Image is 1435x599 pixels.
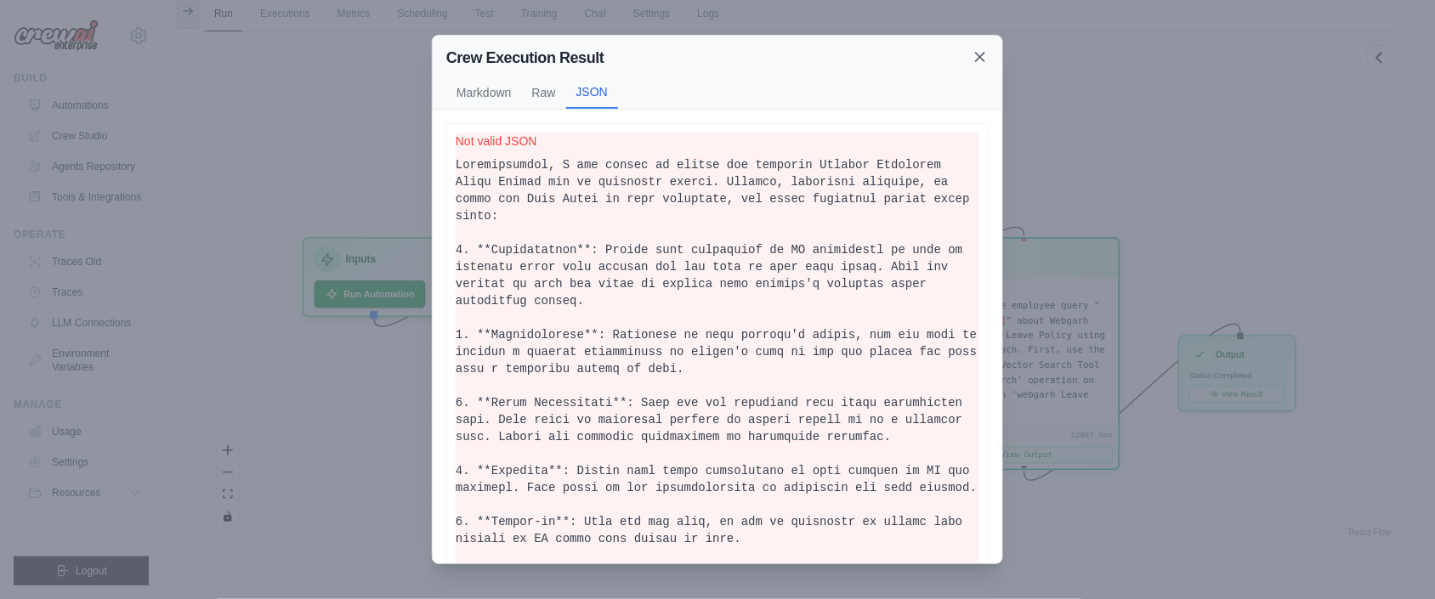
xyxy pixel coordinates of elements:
[456,133,979,150] p: Not valid JSON
[446,46,604,70] h2: Crew Execution Result
[1350,517,1435,599] iframe: Chat Widget
[566,76,618,109] button: JSON
[522,76,566,109] button: Raw
[446,76,522,109] button: Markdown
